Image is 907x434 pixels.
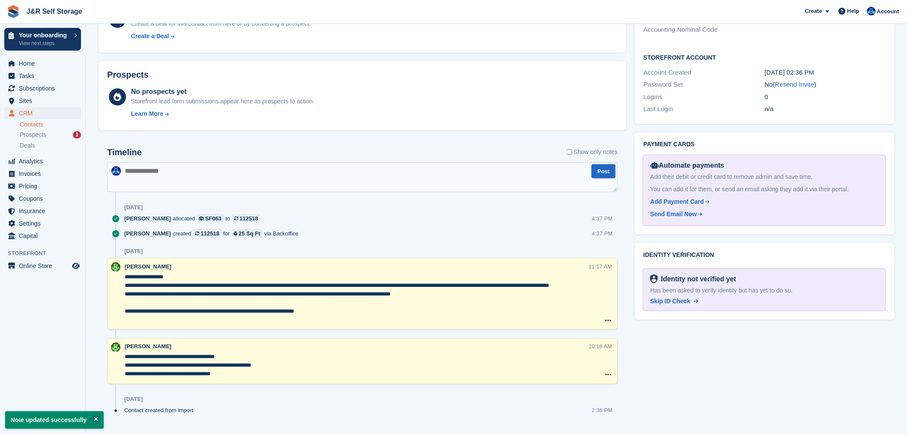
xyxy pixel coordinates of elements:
img: Steve Pollicott [111,343,120,352]
a: menu [4,95,81,107]
span: Coupons [19,193,70,205]
div: Send Email Now [650,210,697,219]
div: Add their debit or credit card to remove admin and save time. [650,172,878,181]
div: 11:17 AM [589,262,612,271]
a: menu [4,155,81,167]
span: Invoices [19,168,70,180]
a: 112518 [193,229,221,238]
div: 0 [765,92,886,102]
span: [PERSON_NAME] [125,344,171,350]
span: Capital [19,230,70,242]
span: Deals [20,142,35,150]
div: You can add it for them, or send an email asking they add it via their portal. [650,185,878,194]
span: Settings [19,217,70,229]
div: No prospects yet [131,87,315,97]
span: Subscriptions [19,82,70,94]
a: menu [4,193,81,205]
div: [DATE] [124,396,143,403]
div: 10:16 AM [589,343,612,351]
div: Last Login [643,104,765,114]
div: SF063 [205,214,222,223]
span: [PERSON_NAME] [124,214,171,223]
a: Create a Deal [131,32,311,41]
div: [DATE] [124,248,143,255]
a: menu [4,230,81,242]
a: Preview store [71,261,81,271]
span: [PERSON_NAME] [125,263,171,270]
input: Show only notes [567,148,572,157]
div: Create a Deal [131,32,169,41]
div: Password Set [643,80,765,90]
div: created for via Backoffice [124,229,303,238]
span: Pricing [19,180,70,192]
img: stora-icon-8386f47178a22dfd0bd8f6a31ec36ba5ce8667c1dd55bd0f319d3a0aa187defe.svg [7,5,20,18]
button: Post [592,164,616,178]
h2: Prospects [107,70,149,80]
a: Skip ID Check [650,297,698,306]
div: Contact created from import [124,407,198,415]
img: Identity Verification Ready [650,274,658,284]
div: Create a deal for this contact from here or by converting a prospect. [131,19,311,28]
p: Your onboarding [19,32,70,38]
a: menu [4,107,81,119]
div: Learn More [131,109,163,118]
div: [DATE] 02:36 PM [765,68,886,78]
h2: Identity verification [643,252,886,259]
h2: Payment cards [643,141,886,148]
span: Skip ID Check [650,298,690,304]
a: Contacts [20,121,81,129]
a: Resend Invite [775,81,814,88]
h2: Timeline [107,148,142,157]
span: Prospects [20,131,46,139]
a: 112518 [232,214,260,223]
div: 4:37 PM [592,229,613,238]
a: Add Payment Card [650,197,875,206]
a: menu [4,180,81,192]
div: 4:37 PM [592,214,613,223]
span: ( ) [773,81,817,88]
div: 112518 [240,214,258,223]
a: menu [4,260,81,272]
span: Sites [19,95,70,107]
h2: Storefront Account [643,53,886,61]
div: 25 Sq Ft [239,229,261,238]
a: menu [4,205,81,217]
a: SF063 [197,214,224,223]
a: Deals [20,141,81,150]
p: View next steps [19,39,70,47]
div: Logins [643,92,765,102]
a: menu [4,70,81,82]
div: n/a [765,104,886,114]
span: Account [877,7,899,16]
img: Steve Revell [111,166,121,176]
a: menu [4,217,81,229]
span: [PERSON_NAME] [124,229,171,238]
span: Insurance [19,205,70,217]
div: Accounting Nominal Code [643,25,765,35]
div: 1 [73,131,81,139]
span: Analytics [19,155,70,167]
a: J&R Self Storage [23,4,86,18]
a: menu [4,168,81,180]
span: Create [805,7,822,15]
div: Has been asked to verify identity but has yet to do so. [650,286,878,295]
div: allocated to [124,214,264,223]
div: 2:36 PM [592,407,613,415]
div: Identity not verified yet [658,274,736,284]
a: 25 Sq Ft [231,229,262,238]
span: Online Store [19,260,70,272]
a: menu [4,57,81,69]
img: Steve Revell [867,7,876,15]
a: Your onboarding View next steps [4,28,81,51]
span: Tasks [19,70,70,82]
div: Storefront lead form submissions appear here as prospects to action. [131,97,315,106]
div: No [765,80,886,90]
label: Show only notes [567,148,618,157]
img: Steve Pollicott [111,262,120,272]
a: Learn More [131,109,315,118]
div: 112518 [201,229,219,238]
div: Automate payments [650,160,878,171]
div: [DATE] [124,204,143,211]
p: Note updated successfully [5,411,104,429]
span: Storefront [8,249,85,258]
